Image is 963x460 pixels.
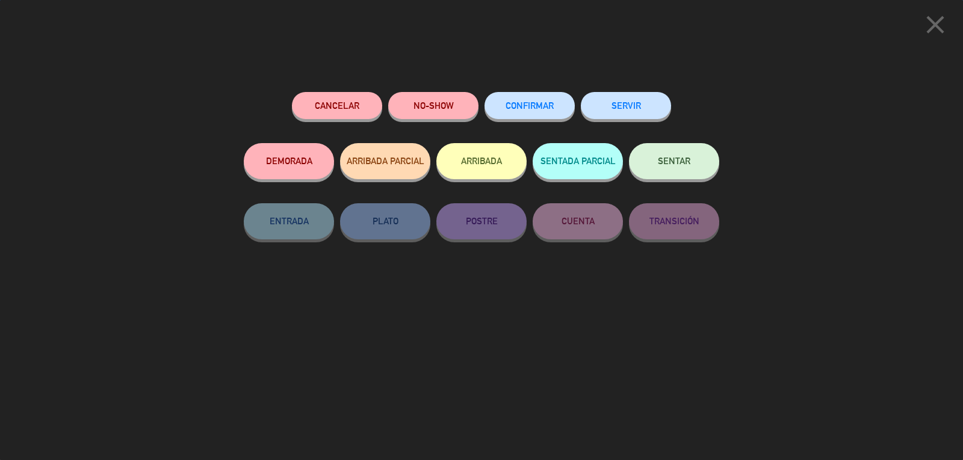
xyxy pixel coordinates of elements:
button: TRANSICIÓN [629,203,719,239]
button: close [917,9,954,44]
button: NO-SHOW [388,92,478,119]
button: SERVIR [581,92,671,119]
span: CONFIRMAR [506,100,554,111]
button: SENTAR [629,143,719,179]
span: SENTAR [658,156,690,166]
button: ARRIBADA PARCIAL [340,143,430,179]
button: CUENTA [533,203,623,239]
button: Cancelar [292,92,382,119]
button: ENTRADA [244,203,334,239]
button: PLATO [340,203,430,239]
button: ARRIBADA [436,143,527,179]
button: POSTRE [436,203,527,239]
button: SENTADA PARCIAL [533,143,623,179]
button: CONFIRMAR [485,92,575,119]
button: DEMORADA [244,143,334,179]
span: ARRIBADA PARCIAL [347,156,424,166]
i: close [920,10,950,40]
